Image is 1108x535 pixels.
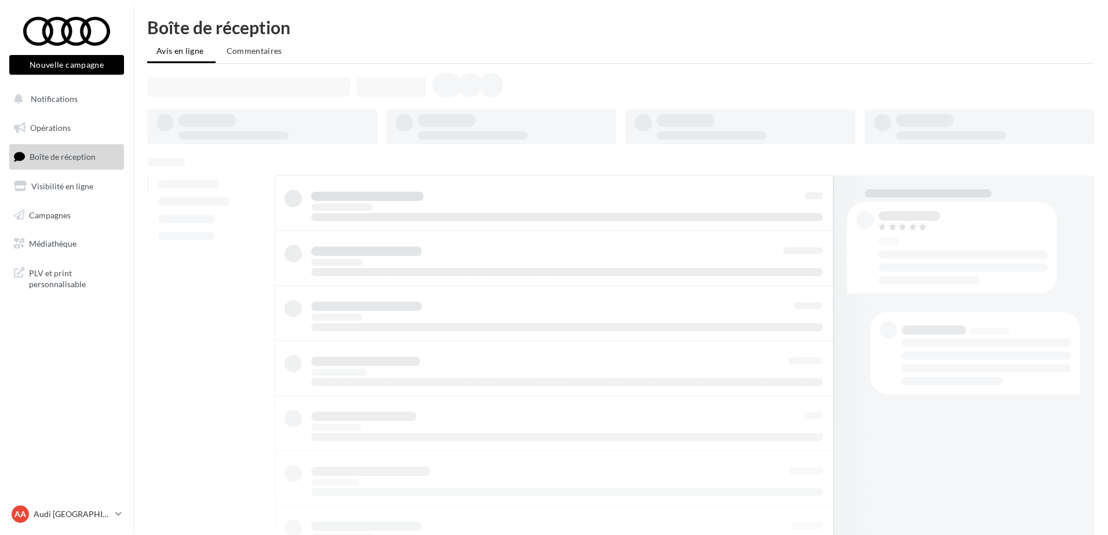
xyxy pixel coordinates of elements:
[9,503,124,525] a: AA Audi [GEOGRAPHIC_DATA]
[14,508,26,520] span: AA
[7,87,122,111] button: Notifications
[29,239,76,248] span: Médiathèque
[7,144,126,169] a: Boîte de réception
[34,508,111,520] p: Audi [GEOGRAPHIC_DATA]
[147,19,1094,36] div: Boîte de réception
[31,94,78,104] span: Notifications
[30,123,71,133] span: Opérations
[9,55,124,75] button: Nouvelle campagne
[7,116,126,140] a: Opérations
[7,232,126,256] a: Médiathèque
[7,203,126,228] a: Campagnes
[29,210,71,219] span: Campagnes
[7,174,126,199] a: Visibilité en ligne
[29,265,119,290] span: PLV et print personnalisable
[31,181,93,191] span: Visibilité en ligne
[227,46,282,56] span: Commentaires
[30,152,96,162] span: Boîte de réception
[7,261,126,295] a: PLV et print personnalisable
